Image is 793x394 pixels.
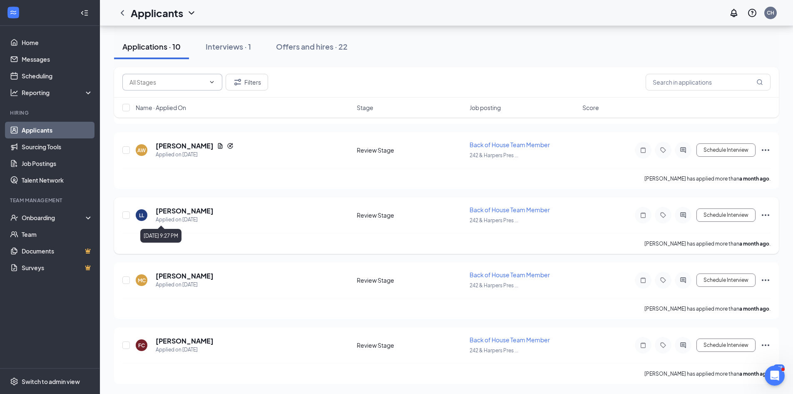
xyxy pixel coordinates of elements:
h1: Applicants [131,6,183,20]
div: MC [138,277,146,284]
svg: UserCheck [10,213,18,222]
span: Job posting [470,103,501,112]
div: Offers and hires · 22 [276,41,348,52]
svg: ActiveChat [678,342,688,349]
svg: ChevronDown [186,8,196,18]
h5: [PERSON_NAME] [156,271,214,281]
a: Talent Network [22,172,93,188]
span: Stage [357,103,373,112]
div: Review Stage [357,276,465,284]
svg: Note [638,277,648,284]
svg: Tag [658,212,668,218]
svg: ChevronLeft [117,8,127,18]
div: Team Management [10,197,91,204]
svg: Reapply [227,143,234,149]
b: a month ago [739,371,769,377]
a: SurveysCrown [22,259,93,276]
span: 242 & Harpers Pres ... [470,282,518,289]
button: Schedule Interview [696,143,756,157]
div: FC [138,342,145,349]
span: Back of House Team Member [470,141,550,148]
p: [PERSON_NAME] has applied more than . [644,305,771,312]
svg: Note [638,147,648,153]
h5: [PERSON_NAME] [156,141,214,151]
b: a month ago [739,176,769,182]
div: CH [767,9,774,16]
svg: ChevronDown [209,79,215,85]
b: a month ago [739,241,769,247]
svg: Ellipses [761,210,771,220]
svg: Note [638,212,648,218]
svg: Filter [233,77,243,87]
a: Job Postings [22,155,93,172]
svg: Note [638,342,648,349]
div: LL [139,212,144,219]
svg: Tag [658,147,668,153]
svg: ActiveChat [678,277,688,284]
input: Search in applications [646,74,771,90]
div: Switch to admin view [22,377,80,386]
input: All Stages [129,78,205,87]
span: Name · Applied On [136,103,186,112]
h5: [PERSON_NAME] [156,206,214,216]
b: a month ago [739,306,769,312]
svg: QuestionInfo [747,8,757,18]
div: Applications · 10 [122,41,181,52]
div: Applied on [DATE] [156,151,234,159]
a: DocumentsCrown [22,243,93,259]
span: 242 & Harpers Pres ... [470,152,518,158]
div: 105 [773,364,785,371]
svg: MagnifyingGlass [756,79,763,85]
button: Filter Filters [226,74,268,90]
a: Team [22,226,93,243]
svg: Collapse [80,9,89,17]
a: Messages [22,51,93,68]
div: Review Stage [357,341,465,349]
span: 242 & Harpers Pres ... [470,217,518,223]
div: [DATE] 9:27 PM [140,229,181,243]
button: Schedule Interview [696,208,756,222]
div: Hiring [10,109,91,116]
svg: WorkstreamLogo [9,8,17,17]
div: Reporting [22,88,93,97]
span: Back of House Team Member [470,336,550,344]
svg: Notifications [729,8,739,18]
p: [PERSON_NAME] has applied more than . [644,370,771,377]
span: Score [582,103,599,112]
div: Onboarding [22,213,86,222]
button: Schedule Interview [696,339,756,352]
p: [PERSON_NAME] has applied more than . [644,175,771,182]
svg: Tag [658,342,668,349]
div: Applied on [DATE] [156,346,214,354]
a: Applicants [22,122,93,138]
svg: Ellipses [761,340,771,350]
svg: Ellipses [761,275,771,285]
svg: Tag [658,277,668,284]
div: Interviews · 1 [206,41,251,52]
div: Applied on [DATE] [156,216,214,224]
svg: Settings [10,377,18,386]
a: Home [22,34,93,51]
h5: [PERSON_NAME] [156,336,214,346]
button: Schedule Interview [696,274,756,287]
p: [PERSON_NAME] has applied more than . [644,240,771,247]
svg: Ellipses [761,145,771,155]
div: Review Stage [357,146,465,154]
div: AW [137,147,146,154]
svg: Analysis [10,88,18,97]
a: Scheduling [22,68,93,84]
span: 242 & Harpers Pres ... [470,347,518,354]
a: Sourcing Tools [22,138,93,155]
div: Review Stage [357,211,465,219]
iframe: Intercom live chat [765,366,785,386]
span: Back of House Team Member [470,206,550,213]
span: Back of House Team Member [470,271,550,279]
svg: Document [217,143,224,149]
svg: ActiveChat [678,212,688,218]
svg: ActiveChat [678,147,688,153]
div: Applied on [DATE] [156,281,214,289]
